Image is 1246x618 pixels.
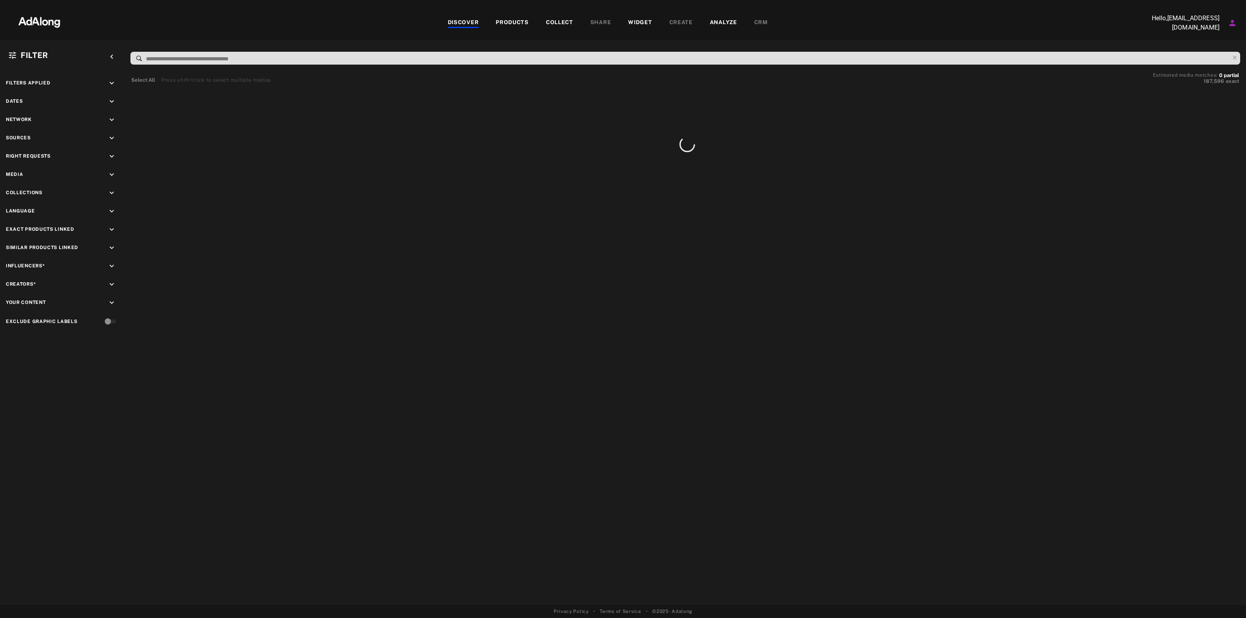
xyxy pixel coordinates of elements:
span: 187,596 [1204,78,1224,84]
span: 0 [1219,72,1222,78]
span: © 2025 - Adalong [652,608,692,615]
span: • [646,608,648,615]
span: Filters applied [6,80,51,86]
div: DISCOVER [448,18,479,28]
button: 0partial [1219,74,1239,77]
i: keyboard_arrow_down [107,207,116,216]
span: • [593,608,595,615]
div: PRODUCTS [496,18,529,28]
i: keyboard_arrow_down [107,134,116,142]
span: Filter [21,51,48,60]
span: Exact Products Linked [6,226,74,232]
i: keyboard_arrow_down [107,225,116,234]
span: Media [6,172,23,177]
span: Influencers* [6,263,45,269]
span: Language [6,208,35,214]
button: Account settings [1226,16,1239,30]
div: CRM [754,18,768,28]
div: WIDGET [628,18,652,28]
div: CREATE [669,18,693,28]
div: COLLECT [546,18,573,28]
a: Privacy Policy [554,608,589,615]
i: keyboard_arrow_down [107,189,116,197]
i: keyboard_arrow_down [107,97,116,106]
button: 187,596exact [1153,77,1239,85]
span: Right Requests [6,153,51,159]
i: keyboard_arrow_down [107,244,116,252]
i: keyboard_arrow_down [107,79,116,88]
span: Sources [6,135,31,140]
i: keyboard_arrow_down [107,170,116,179]
span: Collections [6,190,42,195]
i: keyboard_arrow_down [107,262,116,270]
i: keyboard_arrow_left [107,53,116,61]
span: Dates [6,98,23,104]
p: Hello, [EMAIL_ADDRESS][DOMAIN_NAME] [1142,14,1220,32]
div: SHARE [590,18,611,28]
i: keyboard_arrow_down [107,280,116,289]
span: Estimated media matches: [1153,72,1218,78]
i: keyboard_arrow_down [107,298,116,307]
button: Select All [131,76,155,84]
div: Exclude Graphic Labels [6,318,77,325]
div: Press shift+click to select multiple medias [161,76,271,84]
span: Your Content [6,300,46,305]
a: Terms of Service [600,608,641,615]
div: ANALYZE [710,18,737,28]
span: Creators* [6,281,36,287]
span: Similar Products Linked [6,245,78,250]
i: keyboard_arrow_down [107,116,116,124]
i: keyboard_arrow_down [107,152,116,161]
span: Network [6,117,32,122]
img: 63233d7d88ed69de3c212112c67096b6.png [5,10,74,33]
